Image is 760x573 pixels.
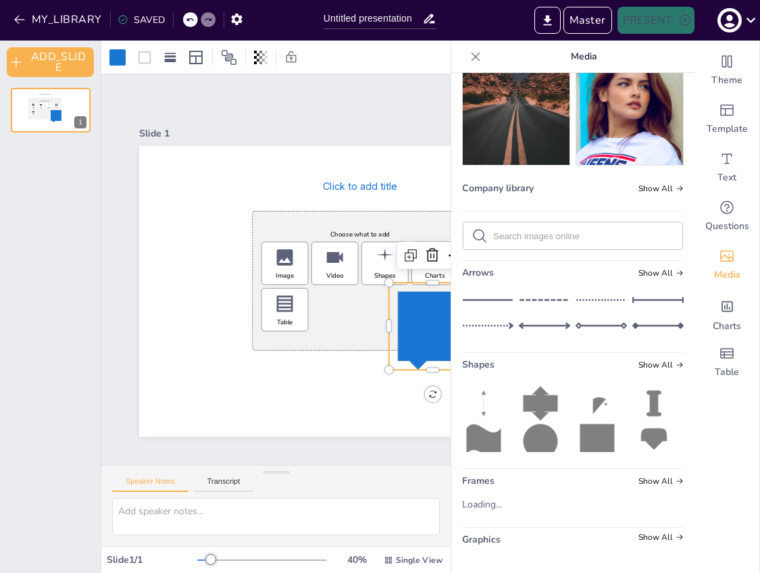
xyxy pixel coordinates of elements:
div: Video [326,272,344,280]
span: Template [707,122,748,136]
div: Video [40,107,43,109]
img: photo-1500530855697-b586d89ba3ee [463,5,569,165]
div: Table [277,318,293,326]
span: Shapes [462,358,495,371]
div: Add images, graphics, shapes or video [694,241,759,289]
div: Add charts and graphs [694,289,759,338]
button: EXPORT_TO_POWERPOINT [534,7,561,34]
span: Graphics [462,533,501,546]
img: photo-1529626455594-4ff0802cfb7e [576,5,683,165]
button: PRESENT [617,7,694,34]
div: Loading... [462,498,513,511]
input: INSERT_TITLE [324,9,423,28]
div: Image [276,272,294,280]
div: Shapes [374,272,396,280]
div: Choose what to add [261,230,459,239]
div: Add Shapes [361,242,408,285]
div: Click to add titleChoose what to addAdd ImageAdd VideoAdd ShapesAdd ChartsAdd Table1 [11,88,91,132]
button: Speaker Notes [112,477,188,492]
div: 40 % [340,553,373,566]
input: Search images online [493,231,674,241]
div: Add Shapes [45,103,53,109]
div: SAVED [118,14,165,26]
div: Add Video [311,242,358,285]
span: Show all [638,184,684,193]
div: Slide 1 / 1 [107,553,197,566]
div: Charts [425,272,445,280]
span: Position [221,49,237,66]
span: Questions [705,220,749,233]
div: Add Video [37,103,45,109]
div: Add Table [261,288,308,331]
span: Media [714,268,740,282]
button: Transcript [194,477,254,492]
div: Add text boxes [694,143,759,192]
span: Text [717,171,736,184]
div: Add ready made slides [694,95,759,143]
div: Add Image [30,103,37,109]
div: Image [32,107,34,109]
span: Click to add title [323,180,397,193]
div: Table [32,114,34,116]
span: Table [715,366,739,379]
div: Add a table [694,338,759,387]
div: Slide 1 [139,127,510,140]
div: Choose what to add [30,101,60,102]
span: Show all [638,532,684,542]
div: Add Image [261,242,308,285]
span: Single View [396,555,442,566]
div: Add Table [30,109,37,116]
span: Frames [462,474,495,487]
button: MY_LIBRARY [10,9,107,30]
button: ADD_SLIDE [7,47,94,77]
div: Get real-time input from your audience [694,192,759,241]
div: Change the overall theme [694,46,759,95]
span: Charts [713,320,741,333]
button: Enter Master Mode [563,7,612,34]
span: Show all [638,476,684,486]
p: Media [486,41,681,73]
span: Click to add title [39,93,51,95]
div: Layout [185,47,207,68]
span: Arrows [462,266,494,279]
div: Shapes [47,107,51,109]
span: Show all [638,360,684,370]
div: 1 [74,116,86,128]
span: Show all [638,268,684,278]
span: Theme [711,74,742,87]
span: Company library [462,182,534,195]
